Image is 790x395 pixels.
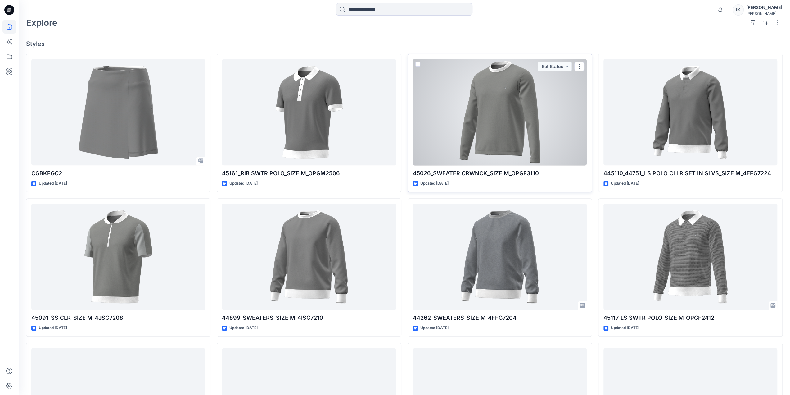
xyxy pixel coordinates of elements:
[31,314,205,322] p: 45091_SS CLR_SIZE M_4JSG7208
[603,59,777,166] a: 445110_44751_LS POLO CLLR SET IN SLVS_SIZE M_4EFG7224
[31,204,205,310] a: 45091_SS CLR_SIZE M_4JSG7208
[39,325,67,331] p: Updated [DATE]
[26,40,783,48] h4: Styles
[733,4,744,16] div: IK
[39,180,67,187] p: Updated [DATE]
[611,180,639,187] p: Updated [DATE]
[229,325,258,331] p: Updated [DATE]
[413,169,587,178] p: 45026_SWEATER CRWNCK_SIZE M_OPGF3110
[222,59,396,166] a: 45161_RIB SWTR POLO_SIZE M_OPGM2506
[603,314,777,322] p: 45117_LS SWTR POLO_SIZE M_OPGF2412
[229,180,258,187] p: Updated [DATE]
[31,59,205,166] a: CGBKFGC2
[420,325,449,331] p: Updated [DATE]
[603,204,777,310] a: 45117_LS SWTR POLO_SIZE M_OPGF2412
[222,314,396,322] p: 44899_SWEATERS_SIZE M_4ISG7210
[413,204,587,310] a: 44262_SWEATERS_SIZE M_4FFG7204
[746,4,782,11] div: [PERSON_NAME]
[603,169,777,178] p: 445110_44751_LS POLO CLLR SET IN SLVS_SIZE M_4EFG7224
[26,18,57,28] h2: Explore
[413,59,587,166] a: 45026_SWEATER CRWNCK_SIZE M_OPGF3110
[746,11,782,16] div: [PERSON_NAME]
[413,314,587,322] p: 44262_SWEATERS_SIZE M_4FFG7204
[611,325,639,331] p: Updated [DATE]
[31,169,205,178] p: CGBKFGC2
[420,180,449,187] p: Updated [DATE]
[222,169,396,178] p: 45161_RIB SWTR POLO_SIZE M_OPGM2506
[222,204,396,310] a: 44899_SWEATERS_SIZE M_4ISG7210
